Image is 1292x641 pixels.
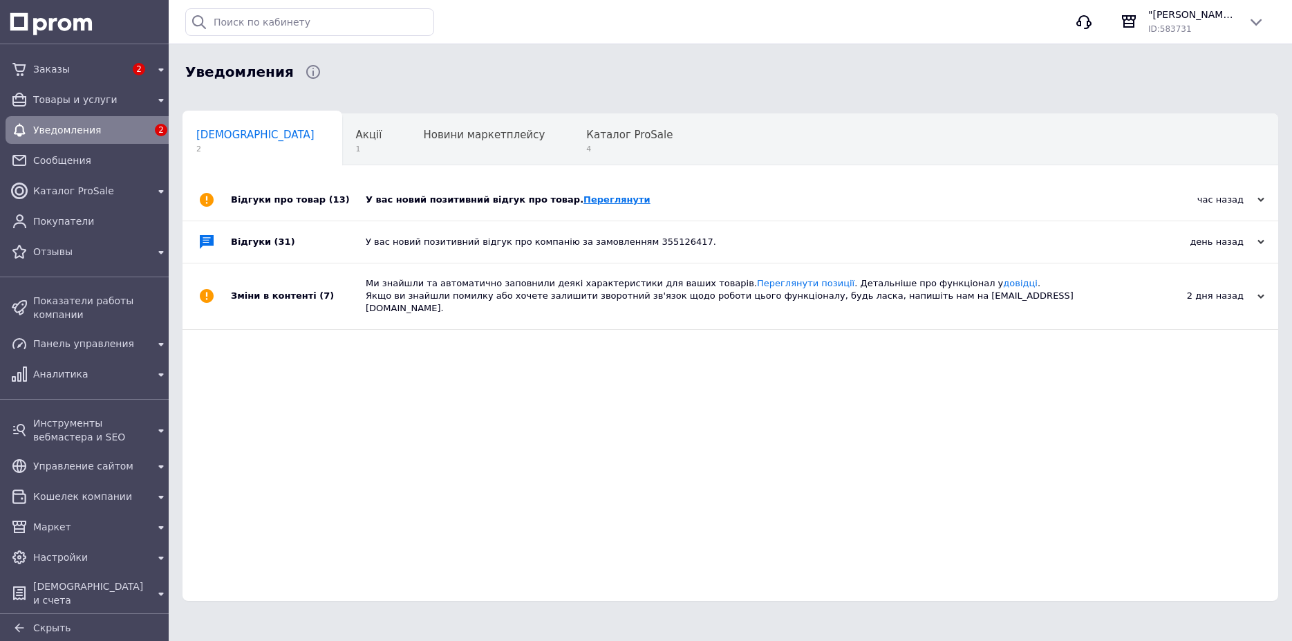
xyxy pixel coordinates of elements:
span: [DEMOGRAPHIC_DATA] [196,129,315,141]
span: Каталог ProSale [33,184,147,198]
div: У вас новий позитивний відгук про товар. [366,194,1126,206]
div: 2 дня назад [1126,290,1264,302]
div: Зміни в контенті [231,263,366,329]
span: Панель управления [33,337,147,351]
span: Аналитика [33,367,147,381]
span: Показатели работы компании [33,294,169,322]
span: Инструменты вебмастера и SEO [33,416,147,444]
div: Ми знайшли та автоматично заповнили деякі характеристики для ваших товарів. . Детальніше про функ... [366,277,1126,315]
span: Уведомления [33,123,147,137]
span: Управление сайтом [33,459,147,473]
span: (13) [329,194,350,205]
span: Кошелек компании [33,490,147,503]
a: Переглянути [583,194,650,205]
span: Настройки [33,550,147,564]
span: Отзывы [33,245,147,259]
span: Скрыть [33,622,71,633]
span: 2 [196,144,315,154]
span: Каталог ProSale [586,129,673,141]
span: 4 [586,144,673,154]
span: Уведомления [185,62,294,82]
a: Переглянути позиції [757,278,854,288]
input: Поиск по кабинету [185,8,434,36]
div: У вас новий позитивний відгук про компанію за замовленням 355126417. [366,236,1126,248]
span: Заказы [33,62,125,76]
span: 2 [133,63,145,75]
a: довідці [1003,278,1038,288]
span: 2 [155,124,167,136]
span: "[PERSON_NAME]" - магазин мебельной фурнитури [1148,8,1237,21]
div: Відгуки [231,221,366,263]
span: Сообщения [33,154,169,167]
div: день назад [1126,236,1264,248]
span: Маркет [33,520,147,534]
span: (7) [319,290,334,301]
span: ID: 583731 [1148,24,1192,34]
span: [DEMOGRAPHIC_DATA] и счета [33,579,147,607]
span: 1 [356,144,382,154]
span: Новини маркетплейсу [423,129,545,141]
span: Товары и услуги [33,93,147,106]
span: (31) [274,236,295,247]
span: Акції [356,129,382,141]
span: Покупатели [33,214,169,228]
div: час назад [1126,194,1264,206]
div: Відгуки про товар [231,179,366,221]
